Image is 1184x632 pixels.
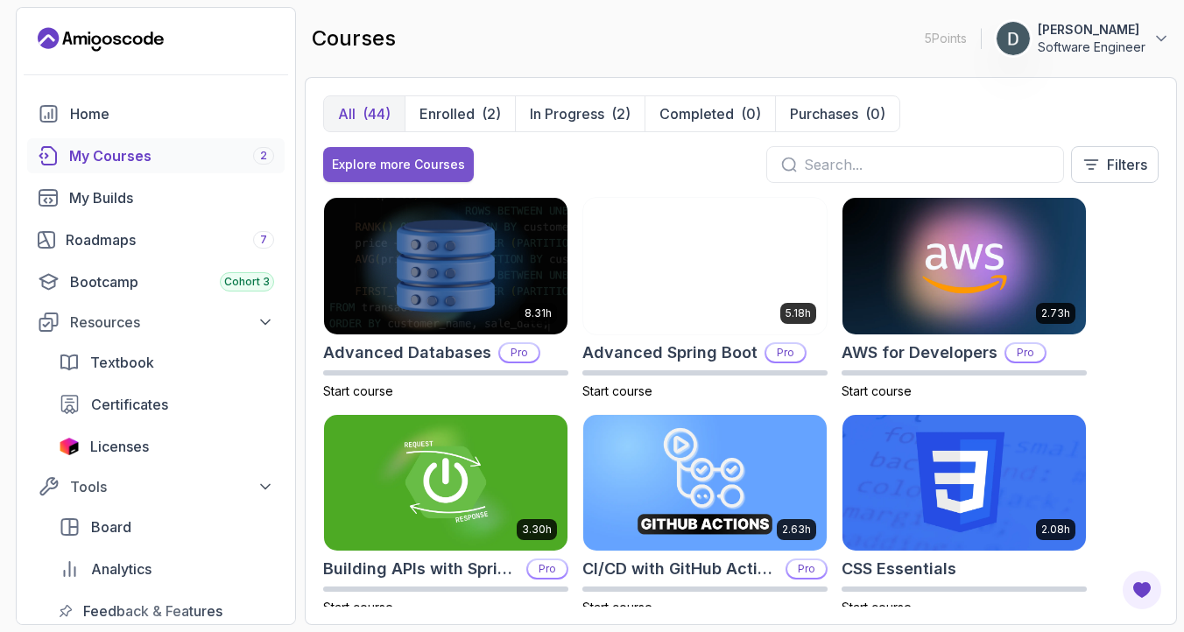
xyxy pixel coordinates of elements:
[525,306,552,320] p: 8.31h
[419,103,475,124] p: Enrolled
[90,352,154,373] span: Textbook
[522,523,552,537] p: 3.30h
[59,438,80,455] img: jetbrains icon
[27,96,285,131] a: home
[405,96,515,131] button: Enrolled(2)
[48,387,285,422] a: certificates
[260,149,267,163] span: 2
[996,21,1170,56] button: user profile image[PERSON_NAME]Software Engineer
[83,600,222,621] span: Feedback & Features
[91,558,152,579] span: Analytics
[1121,569,1163,611] button: Open Feedback Button
[842,341,997,365] h2: AWS for Developers
[786,306,811,320] p: 5.18h
[91,394,168,415] span: Certificates
[38,25,164,53] a: Landing page
[741,103,761,124] div: (0)
[842,198,1086,334] img: AWS for Developers card
[27,306,285,338] button: Resources
[804,154,1049,175] input: Search...
[530,103,604,124] p: In Progress
[90,436,149,457] span: Licenses
[260,233,267,247] span: 7
[583,198,827,334] img: Advanced Spring Boot card
[842,383,912,398] span: Start course
[224,275,270,289] span: Cohort 3
[775,96,899,131] button: Purchases(0)
[323,383,393,398] span: Start course
[48,551,285,586] a: analytics
[582,557,779,581] h2: CI/CD with GitHub Actions
[48,345,285,380] a: textbook
[842,557,956,581] h2: CSS Essentials
[1041,523,1070,537] p: 2.08h
[323,147,474,182] button: Explore more Courses
[70,271,274,292] div: Bootcamp
[70,312,274,333] div: Resources
[583,415,827,551] img: CI/CD with GitHub Actions card
[787,560,826,578] p: Pro
[324,198,567,334] img: Advanced Databases card
[842,600,912,614] span: Start course
[582,341,758,365] h2: Advanced Spring Boot
[332,156,465,173] div: Explore more Courses
[1038,21,1145,39] p: [PERSON_NAME]
[1006,344,1045,362] p: Pro
[766,344,805,362] p: Pro
[69,145,274,166] div: My Courses
[323,341,491,365] h2: Advanced Databases
[528,560,567,578] p: Pro
[324,96,405,131] button: All(44)
[338,103,356,124] p: All
[70,476,274,497] div: Tools
[611,103,631,124] div: (2)
[925,30,967,47] p: 5 Points
[66,229,274,250] div: Roadmaps
[363,103,391,124] div: (44)
[48,429,285,464] a: licenses
[582,383,652,398] span: Start course
[1071,146,1159,183] button: Filters
[27,471,285,502] button: Tools
[515,96,645,131] button: In Progress(2)
[782,523,811,537] p: 2.63h
[582,600,652,614] span: Start course
[645,96,775,131] button: Completed(0)
[323,557,519,581] h2: Building APIs with Spring Boot
[790,103,858,124] p: Purchases
[27,264,285,299] a: bootcamp
[659,103,734,124] p: Completed
[997,22,1030,55] img: user profile image
[323,600,393,614] span: Start course
[1041,306,1070,320] p: 2.73h
[27,138,285,173] a: courses
[865,103,885,124] div: (0)
[482,103,501,124] div: (2)
[91,516,131,537] span: Board
[842,415,1086,551] img: CSS Essentials card
[70,103,274,124] div: Home
[48,593,285,628] a: feedback
[312,25,396,53] h2: courses
[27,180,285,215] a: builds
[69,187,274,208] div: My Builds
[324,415,567,551] img: Building APIs with Spring Boot card
[27,222,285,257] a: roadmaps
[1107,154,1147,175] p: Filters
[500,344,539,362] p: Pro
[48,509,285,544] a: board
[1038,39,1145,56] p: Software Engineer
